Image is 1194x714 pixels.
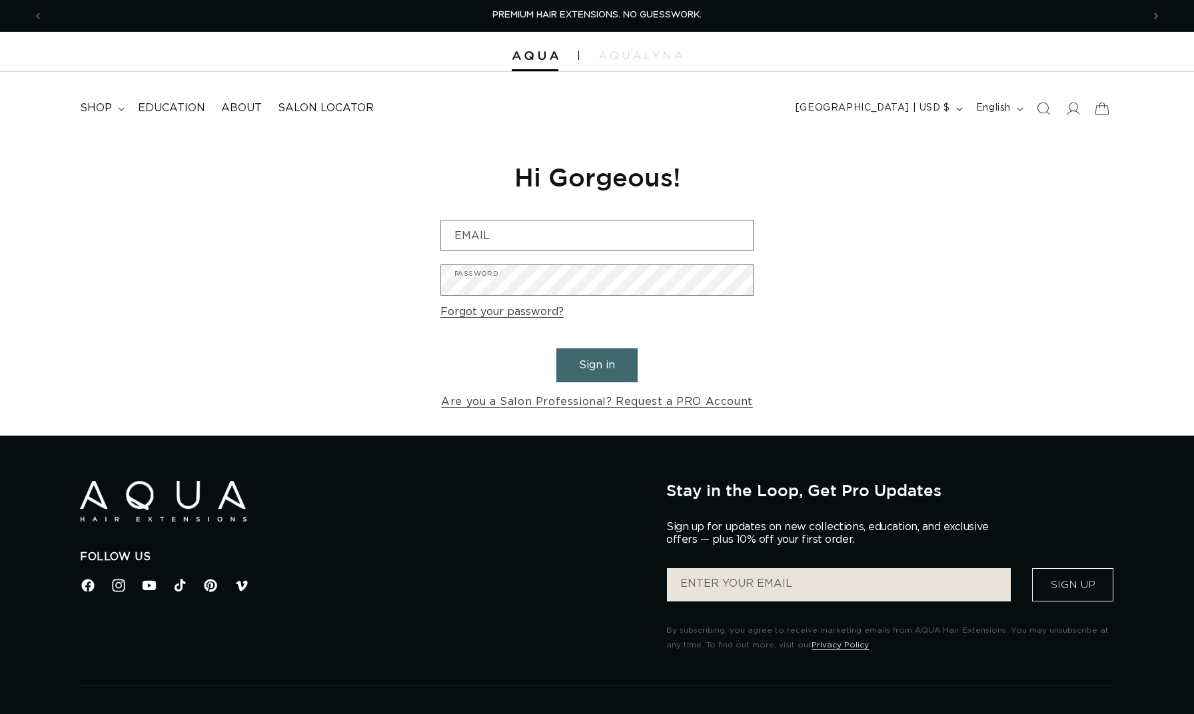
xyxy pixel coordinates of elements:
input: Email [441,220,753,250]
button: [GEOGRAPHIC_DATA] | USD $ [788,96,968,121]
a: Privacy Policy [812,641,869,649]
span: English [976,101,1011,115]
img: aqualyna.com [599,51,682,59]
a: Education [130,93,213,123]
span: PREMIUM HAIR EXTENSIONS. NO GUESSWORK. [492,11,702,19]
iframe: Chat Widget [1127,650,1194,714]
h2: Follow Us [80,550,646,564]
span: Education [138,101,205,115]
input: ENTER YOUR EMAIL [667,568,1011,601]
button: Sign Up [1032,568,1113,601]
p: Sign up for updates on new collections, education, and exclusive offers — plus 10% off your first... [666,521,999,546]
img: Aqua Hair Extensions [80,481,247,522]
a: About [213,93,270,123]
p: By subscribing, you agree to receive marketing emails from AQUA Hair Extensions. You may unsubscr... [666,623,1114,652]
a: Are you a Salon Professional? Request a PRO Account [441,392,753,412]
span: Salon Locator [278,101,374,115]
summary: shop [72,93,130,123]
a: Forgot your password? [440,302,564,322]
button: Next announcement [1141,3,1171,29]
a: Salon Locator [270,93,382,123]
button: English [968,96,1029,121]
span: About [221,101,262,115]
h2: Stay in the Loop, Get Pro Updates [666,481,1114,500]
h1: Hi Gorgeous! [440,161,754,193]
button: Sign in [556,348,638,382]
span: [GEOGRAPHIC_DATA] | USD $ [796,101,950,115]
button: Previous announcement [23,3,53,29]
img: Aqua Hair Extensions [512,51,558,61]
summary: Search [1029,94,1058,123]
span: shop [80,101,112,115]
